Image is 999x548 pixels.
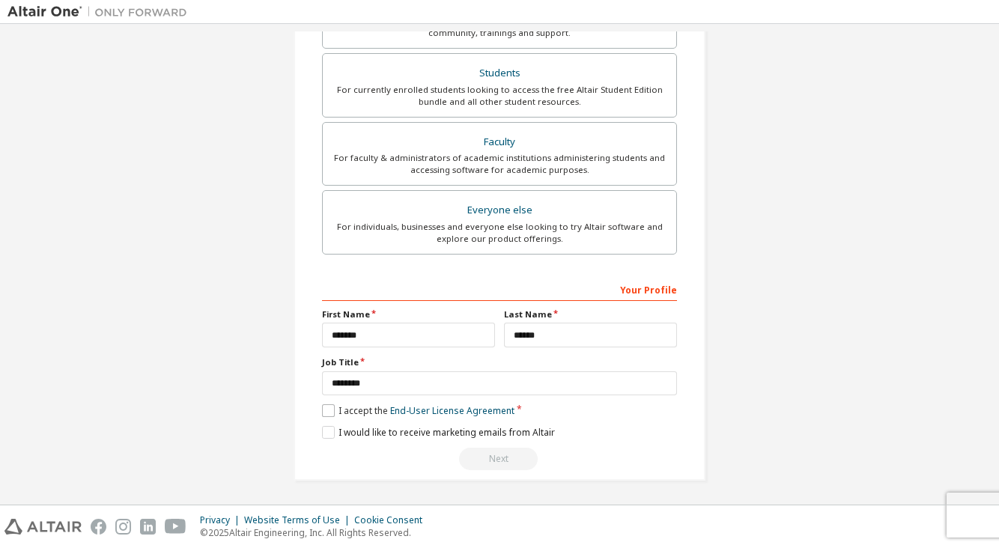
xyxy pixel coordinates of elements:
[332,152,667,176] div: For faculty & administrators of academic institutions administering students and accessing softwa...
[200,526,431,539] p: © 2025 Altair Engineering, Inc. All Rights Reserved.
[332,84,667,108] div: For currently enrolled students looking to access the free Altair Student Edition bundle and all ...
[200,514,244,526] div: Privacy
[7,4,195,19] img: Altair One
[322,426,555,439] label: I would like to receive marketing emails from Altair
[244,514,354,526] div: Website Terms of Use
[322,277,677,301] div: Your Profile
[322,308,495,320] label: First Name
[322,404,514,417] label: I accept the
[322,356,677,368] label: Job Title
[390,404,514,417] a: End-User License Agreement
[140,519,156,535] img: linkedin.svg
[115,519,131,535] img: instagram.svg
[332,132,667,153] div: Faculty
[322,448,677,470] div: Read and acccept EULA to continue
[91,519,106,535] img: facebook.svg
[332,200,667,221] div: Everyone else
[165,519,186,535] img: youtube.svg
[504,308,677,320] label: Last Name
[354,514,431,526] div: Cookie Consent
[332,221,667,245] div: For individuals, businesses and everyone else looking to try Altair software and explore our prod...
[4,519,82,535] img: altair_logo.svg
[332,63,667,84] div: Students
